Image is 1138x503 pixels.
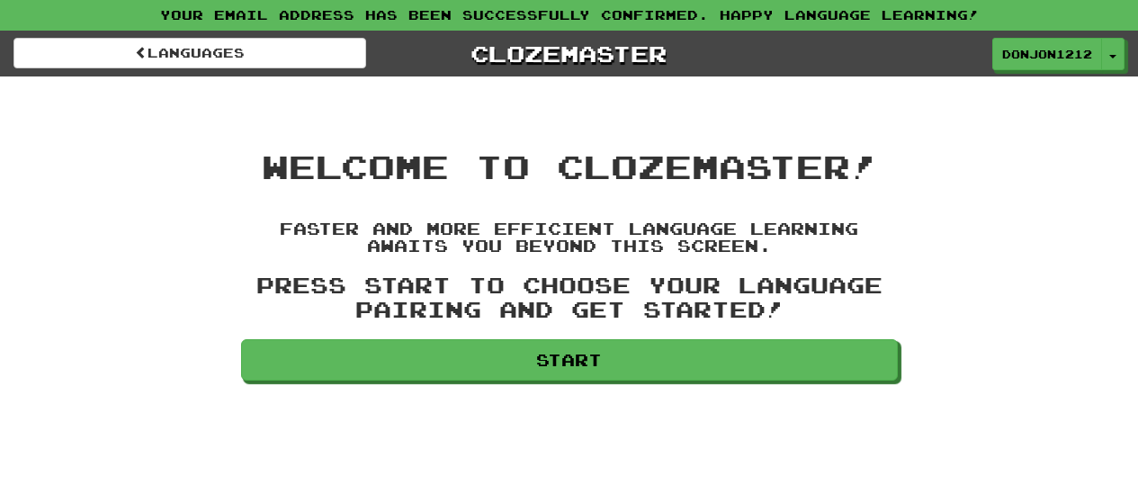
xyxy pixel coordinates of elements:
a: Clozemaster [393,38,746,69]
h4: Faster and more efficient language learning awaits you beyond this screen. [241,220,898,256]
h1: Welcome to Clozemaster! [241,148,898,184]
h3: Press Start to choose your language pairing and get started! [241,274,898,321]
a: Start [241,339,898,381]
a: Donjon1212 [992,38,1102,70]
span: Donjon1212 [1002,46,1092,62]
a: Languages [13,38,366,68]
